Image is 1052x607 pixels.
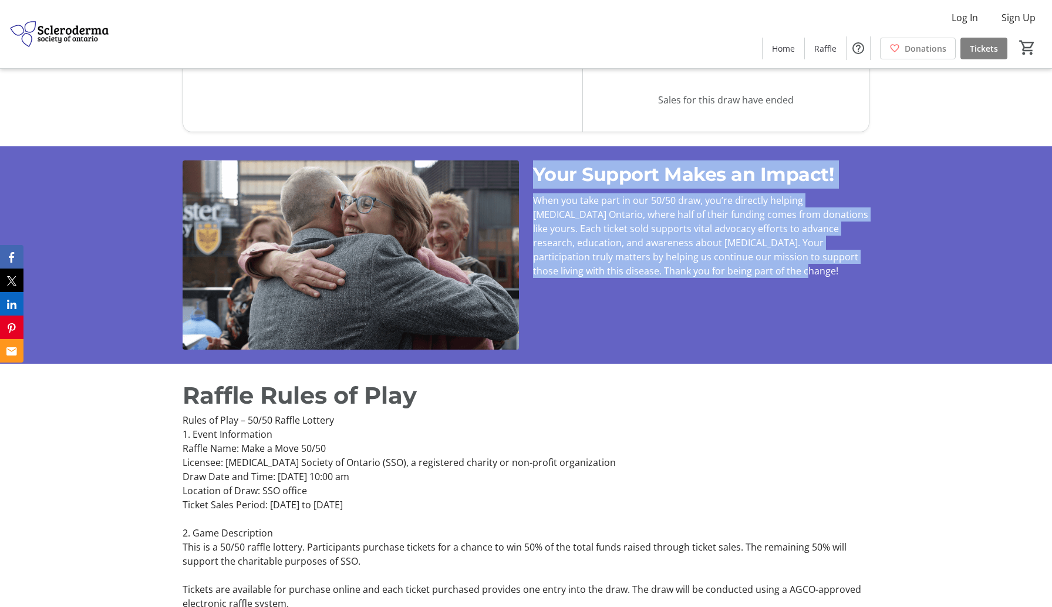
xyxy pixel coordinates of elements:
p: Ticket Sales Period: [DATE] to [DATE] [183,498,870,512]
span: Log In [952,11,978,25]
p: Draw Date and Time: [DATE] 10:00 am [183,469,870,484]
button: Help [847,36,870,60]
span: Home [772,42,795,55]
p: Licensee: [MEDICAL_DATA] Society of Ontario (SSO), a registered charity or non-profit organization [183,455,870,469]
span: When you take part in our 50/50 draw, you’re directly helping [MEDICAL_DATA] Ontario, where half ... [533,194,868,277]
button: Cart [1017,37,1038,58]
button: Sign Up [992,8,1045,27]
p: This is a 50/50 raffle lottery. Participants purchase tickets for a chance to win 50% of the tota... [183,540,870,568]
a: Tickets [960,38,1007,59]
p: Rules of Play – 50/50 Raffle Lottery [183,413,870,427]
span: Donations [905,42,946,55]
p: 1. Event Information [183,427,870,441]
button: Log In [942,8,987,27]
span: Sign Up [1002,11,1036,25]
p: Location of Draw: SSO office [183,484,870,498]
p: Raffle Name: Make a Move 50/50 [183,441,870,455]
img: Scleroderma Society of Ontario's Logo [7,5,112,63]
div: Raffle Rules of Play [183,378,870,413]
span: Your Support Makes an Impact! [533,163,834,186]
img: undefined [183,160,519,350]
a: Donations [880,38,956,59]
p: Sales for this draw have ended [597,78,855,122]
p: 2. Game Description [183,526,870,540]
a: Home [763,38,804,59]
a: Raffle [805,38,846,59]
span: Tickets [970,42,998,55]
span: Raffle [814,42,837,55]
